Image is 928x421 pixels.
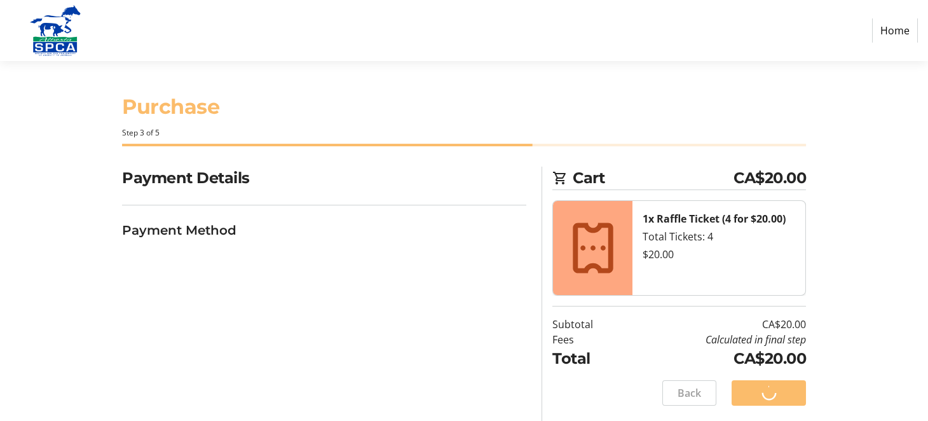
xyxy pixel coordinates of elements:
td: Total [552,347,625,370]
div: $20.00 [643,247,795,262]
span: CA$20.00 [734,167,806,190]
h1: Purchase [122,92,806,122]
td: Fees [552,332,625,347]
h3: Payment Method [122,221,526,240]
div: Step 3 of 5 [122,127,806,139]
h2: Payment Details [122,167,526,190]
span: Cart [573,167,734,190]
td: CA$20.00 [625,347,806,370]
td: Calculated in final step [625,332,806,347]
td: CA$20.00 [625,317,806,332]
a: Home [872,18,918,43]
td: Subtotal [552,317,625,332]
strong: 1x Raffle Ticket (4 for $20.00) [643,212,786,226]
div: Total Tickets: 4 [643,229,795,244]
img: Alberta SPCA's Logo [10,5,100,56]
